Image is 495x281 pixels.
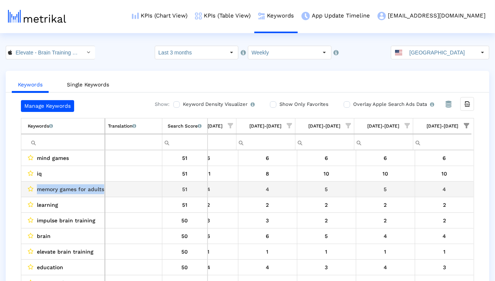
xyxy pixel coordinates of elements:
div: 10/11/25 [418,169,471,179]
span: Show filter options for column '09/21/25-09/27/25' [346,123,351,128]
td: Filter cell [413,134,472,150]
div: 10/11/25 [418,184,471,194]
div: 51 [165,200,205,210]
div: 9/20/25 [241,200,294,210]
div: 10/11/25 [418,247,471,257]
input: Filter cell [354,136,413,148]
span: education [37,262,63,272]
a: Single Keywords [61,78,115,92]
div: Select [225,46,238,59]
td: Column Search Score [162,118,208,134]
div: 9/13/25 [182,247,235,257]
div: [DATE]-[DATE] [368,121,400,131]
span: Show filter options for column '09/28/25-10/04/25' [405,123,410,128]
div: 10/11/25 [418,200,471,210]
div: Select [476,46,489,59]
div: 9/27/25 [300,231,353,241]
td: Column 09/28/25-10/04/25 [354,118,413,134]
td: Filter cell [105,134,162,150]
div: 9/20/25 [241,262,294,272]
td: Filter cell [162,134,208,150]
span: elevate brain training [37,247,94,257]
div: 9/13/25 [182,169,235,179]
div: Select [82,46,95,59]
div: 50 [165,262,205,272]
td: Column 09/21/25-09/27/25 [295,118,354,134]
div: 9/27/25 [300,184,353,194]
div: 9/20/25 [241,184,294,194]
div: 10/4/25 [359,200,412,210]
div: 9/13/25 [182,231,235,241]
span: learning [37,200,58,210]
div: 9/20/25 [241,216,294,225]
label: Overlay Apple Search Ads Data [351,100,434,109]
span: impulse brain training [37,216,95,225]
div: 9/13/25 [182,153,235,163]
div: 9/13/25 [182,216,235,225]
img: metrical-logo-light.png [8,10,66,23]
td: Column Keyword [21,118,105,134]
div: Search Score [168,121,201,131]
input: Filter cell [162,136,208,148]
div: 9/20/25 [241,231,294,241]
div: 10/11/25 [418,262,471,272]
div: [DATE]-[DATE] [250,121,282,131]
div: 51 [165,184,205,194]
td: Filter cell [295,134,354,150]
a: Manage Keywords [21,100,74,112]
a: Keywords [12,78,49,93]
div: [DATE]-[DATE] [309,121,341,131]
div: 10/4/25 [359,216,412,225]
div: Keywords [28,121,53,131]
span: Show filter options for column '09/14/25-09/20/25' [287,123,292,128]
img: app-update-menu-icon.png [301,12,310,20]
span: Show filter options for column '09/07/25-09/13/25' [228,123,233,128]
div: Translation [108,121,136,131]
div: 51 [165,153,205,163]
div: 9/27/25 [300,153,353,163]
input: Filter cell [413,136,472,148]
td: Filter cell [21,134,105,150]
input: Filter cell [28,136,105,148]
input: Filter cell [236,136,295,148]
div: 10/11/25 [418,231,471,241]
div: 9/27/25 [300,200,353,210]
input: Filter cell [295,136,354,148]
div: 9/27/25 [300,169,353,179]
label: Keyword Density Visualizer [181,100,255,109]
div: 50 [165,247,205,257]
div: 10/4/25 [359,231,412,241]
div: 9/27/25 [300,262,353,272]
div: 9/13/25 [182,262,235,272]
img: kpi-chart-menu-icon.png [132,13,139,19]
div: Select [318,46,331,59]
span: Show filter options for column '10/05/25-10/11/25' [464,123,469,128]
td: Column 10/05/25-10/11/25 [413,118,472,134]
div: 9/13/25 [182,184,235,194]
div: 50 [165,216,205,225]
td: Filter cell [236,134,295,150]
div: 9/27/25 [300,247,353,257]
img: keywords.png [258,13,265,19]
div: Show: [147,100,170,112]
label: Show Only Favorites [278,100,328,109]
span: iq [37,169,42,179]
div: 10/11/25 [418,153,471,163]
span: brain [37,231,51,241]
div: 10/11/25 [418,216,471,225]
td: Column 09/14/25-09/20/25 [236,118,295,134]
div: 10/4/25 [359,184,412,194]
div: Export all data [460,97,474,111]
div: 10/4/25 [359,153,412,163]
input: Filter cell [105,136,162,148]
div: 51 [165,169,205,179]
div: 9/13/25 [182,200,235,210]
span: mind games [37,153,69,163]
div: 9/27/25 [300,216,353,225]
div: 9/20/25 [241,153,294,163]
div: 9/20/25 [241,247,294,257]
span: memory games for adults [37,184,104,194]
div: [DATE]-[DATE] [427,121,459,131]
div: 9/20/25 [241,169,294,179]
img: kpi-table-menu-icon.png [195,13,202,19]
